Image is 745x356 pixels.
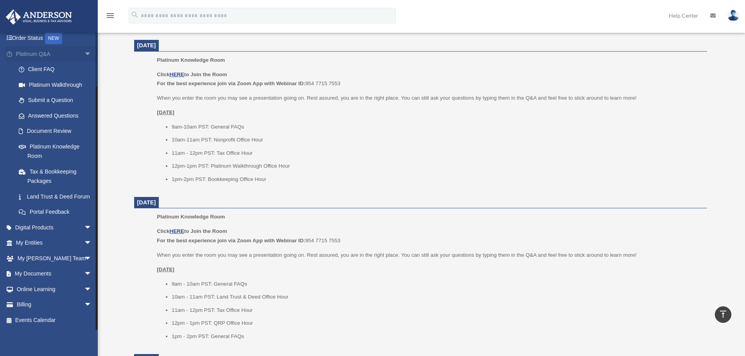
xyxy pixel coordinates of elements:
li: 10am - 11am PST: Land Trust & Deed Office Hour [172,292,702,302]
span: [DATE] [137,42,156,48]
i: vertical_align_top [718,309,728,319]
span: arrow_drop_down [84,250,100,267]
a: Events Calendar [5,312,104,328]
a: Client FAQ [11,62,104,77]
b: For the best experience join via Zoom App with Webinar ID: [157,81,305,86]
span: arrow_drop_down [84,235,100,251]
li: 1pm-2pm PST: Bookkeeping Office Hour [172,175,702,184]
span: arrow_drop_down [84,297,100,313]
a: Tax & Bookkeeping Packages [11,164,104,189]
li: 12pm - 1pm PST: QRP Office Hour [172,318,702,328]
a: Platinum Walkthrough [11,77,104,93]
li: 9am-10am PST: General FAQs [172,122,702,132]
a: Order StatusNEW [5,30,104,47]
a: menu [106,14,115,20]
li: 11am - 12pm PST: Tax Office Hour [172,148,702,158]
p: 954 7715 7553 [157,70,701,88]
b: For the best experience join via Zoom App with Webinar ID: [157,238,305,243]
span: arrow_drop_down [84,281,100,297]
a: Online Learningarrow_drop_down [5,281,104,297]
img: User Pic [727,10,739,21]
p: When you enter the room you may see a presentation going on. Rest assured, you are in the right p... [157,93,701,103]
div: NEW [45,32,62,44]
a: Digital Productsarrow_drop_down [5,220,104,235]
a: Document Review [11,123,104,139]
li: 12pm-1pm PST: Platinum Walkthrough Office Hour [172,161,702,171]
a: Portal Feedback [11,204,104,220]
a: My [PERSON_NAME] Teamarrow_drop_down [5,250,104,266]
a: Land Trust & Deed Forum [11,189,104,204]
a: Billingarrow_drop_down [5,297,104,313]
u: [DATE] [157,109,174,115]
p: When you enter the room you may see a presentation going on. Rest assured, you are in the right p... [157,250,701,260]
li: 1pm - 2pm PST: General FAQs [172,332,702,341]
a: HERE [169,228,184,234]
a: vertical_align_top [715,306,731,323]
span: [DATE] [137,199,156,206]
a: Submit a Question [11,93,104,108]
b: Click to Join the Room [157,72,227,77]
li: 10am-11am PST: Nonprofit Office Hour [172,135,702,145]
b: Click to Join the Room [157,228,227,234]
li: 11am - 12pm PST: Tax Office Hour [172,306,702,315]
a: My Documentsarrow_drop_down [5,266,104,282]
span: Platinum Knowledge Room [157,214,225,220]
a: My Entitiesarrow_drop_down [5,235,104,251]
li: 9am - 10am PST: General FAQs [172,279,702,289]
span: arrow_drop_down [84,220,100,236]
span: arrow_drop_down [84,266,100,282]
span: Platinum Knowledge Room [157,57,225,63]
i: menu [106,11,115,20]
p: 954 7715 7553 [157,227,701,245]
img: Anderson Advisors Platinum Portal [4,9,74,25]
a: Answered Questions [11,108,104,123]
i: search [131,11,139,19]
a: Platinum Q&Aarrow_drop_down [5,46,104,62]
a: Platinum Knowledge Room [11,139,100,164]
a: HERE [169,72,184,77]
span: arrow_drop_down [84,46,100,62]
u: [DATE] [157,267,174,272]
